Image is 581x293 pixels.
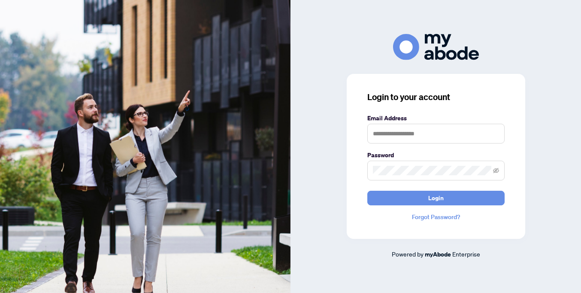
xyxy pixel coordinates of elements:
[367,113,505,123] label: Email Address
[367,212,505,222] a: Forgot Password?
[393,34,479,60] img: ma-logo
[367,191,505,205] button: Login
[452,250,480,258] span: Enterprise
[425,250,451,259] a: myAbode
[493,168,499,174] span: eye-invisible
[367,91,505,103] h3: Login to your account
[392,250,424,258] span: Powered by
[367,150,505,160] label: Password
[428,191,444,205] span: Login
